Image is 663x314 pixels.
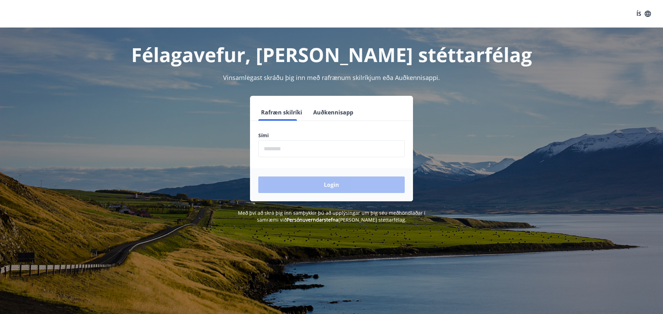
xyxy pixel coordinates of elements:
span: Með því að skrá þig inn samþykkir þú að upplýsingar um þig séu meðhöndlaðar í samræmi við [PERSON... [238,210,425,223]
button: Rafræn skilríki [258,104,305,121]
span: Vinsamlegast skráðu þig inn með rafrænum skilríkjum eða Auðkennisappi. [223,73,440,82]
h1: Félagavefur, [PERSON_NAME] stéttarfélag [91,41,572,68]
a: Persónuverndarstefna [287,216,338,223]
button: ÍS [633,8,655,20]
label: Sími [258,132,405,139]
button: Auðkennisapp [310,104,356,121]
